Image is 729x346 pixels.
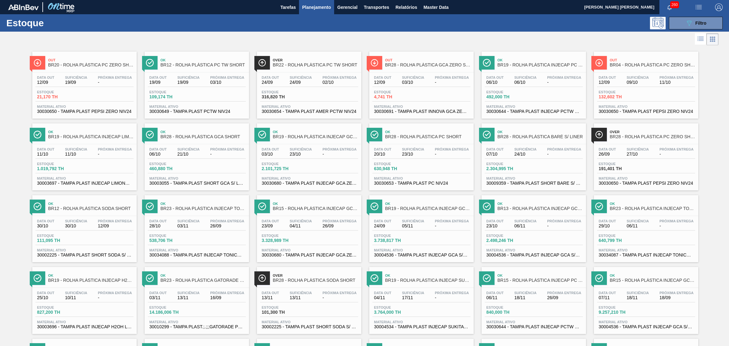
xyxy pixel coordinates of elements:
span: 3.328,989 TH [262,238,306,243]
span: Próxima Entrega [547,76,581,79]
img: TNhmsLtSVTkK8tSr43FrP2fwEKptu5GPRR3wAAAABJRU5ErkJggg== [8,4,39,10]
span: Suficiência [65,291,87,295]
span: 4,741 TH [374,95,418,99]
img: Ícone [258,274,266,282]
a: ÍconeOverBR28 - ROLHA PLÁSTICA PC ZERO SHORTData out26/09Suficiência27/10Próxima Entrega-Estoque1... [589,119,701,190]
span: 26/09 [210,224,244,228]
span: 03/10 [262,152,279,157]
span: Suficiência [514,147,536,151]
span: Próxima Entrega [322,291,357,295]
span: Ok [160,202,246,206]
a: ÍconeOkBR28 - ROLHA PLÁSTICA GCA SHORTData out06/10Suficiência21/10Próxima Entrega-Estoque460,880... [140,119,252,190]
span: 492,000 TH [486,95,531,99]
span: BR15 - ROLHA PLÁSTICA INJECAP PC TW SHORT [497,278,583,283]
span: 23/10 [290,152,312,157]
span: Data out [262,76,279,79]
span: Ok [160,274,246,277]
span: 2.101,725 TH [262,166,306,171]
span: Data out [599,147,616,151]
img: Ícone [258,202,266,210]
img: Ícone [595,131,603,139]
span: 132,602 TH [599,95,643,99]
span: 109,174 TH [149,95,194,99]
img: Ícone [34,59,41,67]
span: Suficiência [402,291,424,295]
span: 24/10 [514,152,536,157]
span: Material ativo [262,248,357,252]
span: 30004536 - TAMPA PLAST INJECAP GCA S/LINER [374,253,469,257]
a: ÍconeOkBR12 - ROLHA PLÁSTICA PC TW SHORTData out19/09Suficiência19/09Próxima Entrega03/10Estoque1... [140,47,252,119]
span: BR20 - ROLHA PLÁSTICA PC ZERO SHORT [48,63,134,67]
span: 23/10 [402,152,424,157]
img: Ícone [483,202,491,210]
span: 111,095 TH [37,238,81,243]
span: Data out [262,219,279,223]
span: Ok [497,274,583,277]
img: userActions [695,3,702,11]
span: Data out [262,147,279,151]
span: Suficiência [626,76,649,79]
span: Ok [385,202,470,206]
a: ÍconeOutBR28 - ROLHA PLÁSTICA GCA ZERO SHORTData out12/09Suficiência03/10Próxima Entrega-Estoque4... [364,47,477,119]
span: Master Data [423,3,448,11]
img: Ícone [34,131,41,139]
span: BR22 - ROLHA PLÁSTICA PC TW SHORT [273,63,358,67]
span: 02/10 [322,80,357,85]
span: Ok [610,202,695,206]
span: Estoque [374,90,418,94]
span: 30002225 - TAMPA PLAST SHORT SODA S/ LINER NIV21 [37,253,132,257]
span: 30030653 - TAMPA PLAST PC NIV24 [374,181,469,186]
span: 09/10 [626,80,649,85]
span: BR15 - ROLHA PLÁSTICA INJECAP GCA SHORT [610,278,695,283]
img: Ícone [146,274,154,282]
span: Material ativo [486,105,581,108]
span: 640,799 TH [599,238,643,243]
span: 460,880 TH [149,166,194,171]
span: 630,948 TH [374,166,418,171]
span: Ok [497,58,583,62]
span: BR28 - ROLHA PLÁSTICA GCA ZERO SHORT [385,63,470,67]
span: 21,170 TH [37,95,81,99]
span: BR28 - ROLHA PLÁSTICA BARÉ S/ LINER [497,134,583,139]
span: 06/10 [514,80,536,85]
span: 30034087 - TAMPA PLAST INJECAP TONICA S/LINER [599,253,694,257]
span: BR28 - ROLHA PLÁSTICA GCA SHORT [160,134,246,139]
a: ÍconeOkBR19 - ROLHA PLÁSTICA INJECAP SUKITA SHORTData out04/11Suficiência17/11Próxima Entrega-Est... [364,262,477,334]
span: Estoque [374,234,418,238]
span: Suficiência [65,219,87,223]
span: - [547,224,581,228]
span: 30/10 [37,224,54,228]
span: - [322,152,357,157]
span: Suficiência [177,147,199,151]
span: Suficiência [290,147,312,151]
span: 30003055 - TAMPA PLAST SHORT GCA S/ LINER [149,181,244,186]
span: Suficiência [177,219,199,223]
span: Ok [497,202,583,206]
span: Material ativo [374,176,469,180]
span: Suficiência [402,219,424,223]
a: ÍconeOutBR04 - ROLHA PLÁSTICA PC ZERO SHORTData out12/09Suficiência09/10Próxima Entrega11/10Estoq... [589,47,701,119]
span: Suficiência [290,76,312,79]
span: 30030680 - TAMPA PLAST INJECAP GCA ZERO NIV24 [262,253,357,257]
span: 24/09 [290,80,312,85]
span: Data out [149,147,167,151]
span: Suficiência [177,291,199,295]
span: Data out [374,291,391,295]
span: BR19 - ROLHA PLÁSTICA INJECAP LIMONETO SHORT [48,134,134,139]
span: BR19 - ROLHA PLÁSTICA INJECAP PC TW SHORT [497,63,583,67]
button: Filtro [669,17,723,29]
span: Data out [486,219,504,223]
span: BR28 - ROLHA PLÁSTICA SODA SHORT [273,278,358,283]
span: Material ativo [37,105,132,108]
span: - [659,224,694,228]
span: - [435,224,469,228]
span: Suficiência [514,76,536,79]
span: Ok [385,274,470,277]
span: 11/10 [659,80,694,85]
span: 23/09 [262,224,279,228]
span: Suficiência [402,76,424,79]
span: Estoque [37,162,81,166]
span: Tarefas [280,3,296,11]
img: Ícone [146,131,154,139]
span: Suficiência [290,291,312,295]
